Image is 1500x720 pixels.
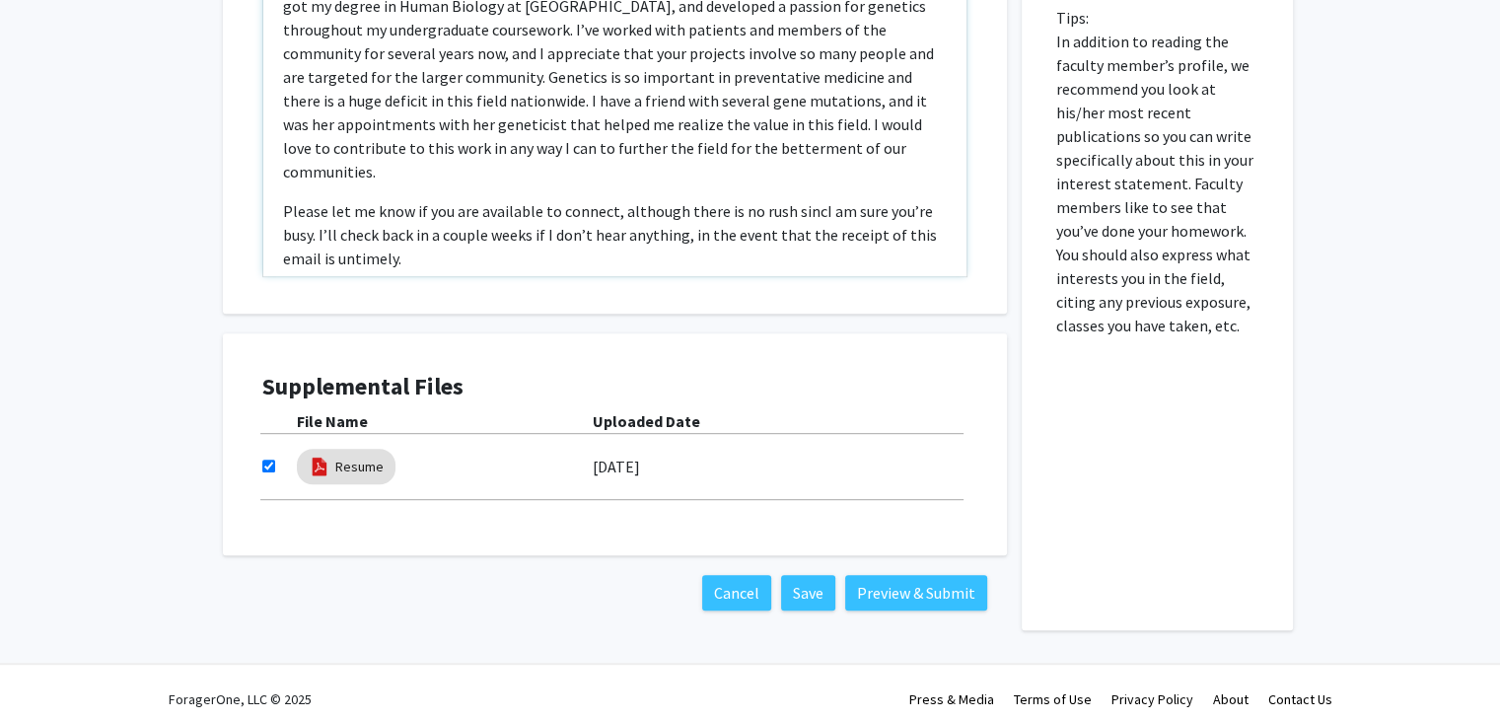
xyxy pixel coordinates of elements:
[297,411,368,431] b: File Name
[1014,690,1092,708] a: Terms of Use
[15,631,84,705] iframe: Chat
[593,450,640,483] label: [DATE]
[593,411,700,431] b: Uploaded Date
[1111,690,1193,708] a: Privacy Policy
[781,575,835,611] button: Save
[262,373,967,401] h4: Supplemental Files
[702,575,771,611] button: Cancel
[909,690,994,708] a: Press & Media
[1268,690,1332,708] a: Contact Us
[845,575,987,611] button: Preview & Submit
[283,199,947,270] p: Please let me know if you are available to connect, although there is no rush sincI am sure you’r...
[309,456,330,477] img: pdf_icon.png
[335,457,384,477] a: Resume
[1213,690,1249,708] a: About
